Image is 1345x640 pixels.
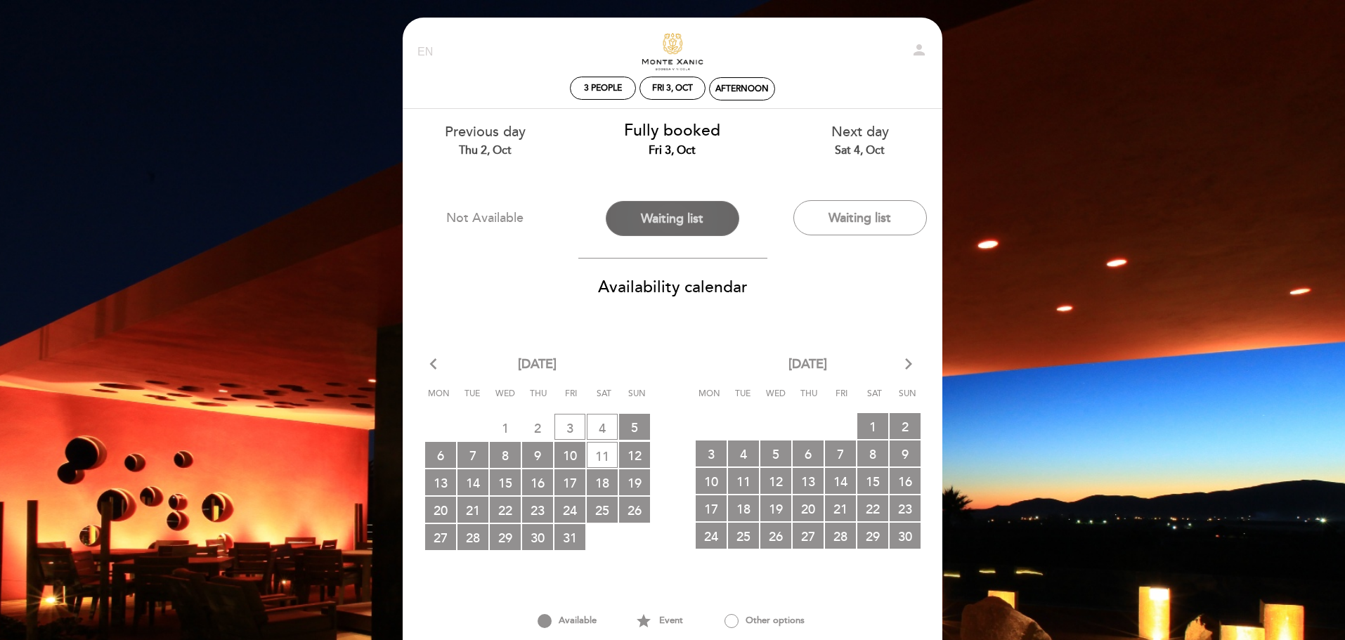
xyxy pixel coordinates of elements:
[522,497,553,523] span: 23
[699,609,830,633] div: Other options
[728,523,759,549] span: 25
[619,497,650,523] span: 26
[425,442,456,468] span: 6
[418,200,552,235] button: Not Available
[425,386,453,412] span: Mon
[825,440,856,466] span: 7
[652,83,693,93] div: Fri 3, Oct
[760,468,791,494] span: 12
[825,495,856,521] span: 21
[624,121,720,141] span: Fully booked
[857,468,888,494] span: 15
[635,609,652,633] i: star
[524,386,552,412] span: Thu
[795,386,823,412] span: Thu
[585,33,760,72] a: Descubre Monte Xanic
[728,468,759,494] span: 11
[587,469,618,495] span: 18
[825,523,856,549] span: 28
[793,495,824,521] span: 20
[425,524,456,550] span: 27
[793,523,824,549] span: 27
[457,497,488,523] span: 21
[861,386,889,412] span: Sat
[606,201,739,236] button: Waiting list
[793,200,927,235] button: Waiting list
[587,414,618,440] span: 4
[619,469,650,495] span: 19
[890,495,921,521] span: 23
[402,143,568,159] div: Thu 2, Oct
[518,355,557,374] span: [DATE]
[457,524,488,550] span: 28
[522,442,553,468] span: 9
[554,497,585,523] span: 24
[522,524,553,550] span: 30
[728,440,759,466] span: 4
[457,442,488,468] span: 7
[557,386,585,412] span: Fri
[430,355,443,374] i: arrow_back_ios
[514,609,620,633] div: Available
[425,469,456,495] span: 13
[760,523,791,549] span: 26
[729,386,757,412] span: Tue
[890,413,921,439] span: 2
[793,468,824,494] span: 13
[760,495,791,521] span: 19
[696,386,724,412] span: Mon
[760,440,791,466] span: 5
[825,468,856,494] span: 14
[911,41,928,63] button: person
[554,414,585,440] span: 3
[619,414,650,440] span: 5
[777,122,943,158] div: Next day
[587,442,618,468] span: 11
[619,442,650,468] span: 12
[890,523,921,549] span: 30
[554,442,585,468] span: 10
[857,413,888,439] span: 1
[777,143,943,159] div: Sat 4, Oct
[728,495,759,521] span: 18
[522,414,553,440] span: 2
[894,386,922,412] span: Sun
[857,523,888,549] span: 29
[490,414,521,440] span: 1
[911,41,928,58] i: person
[490,524,521,550] span: 29
[696,468,727,494] span: 10
[902,355,915,374] i: arrow_forward_ios
[715,84,769,94] div: Afternoon
[762,386,790,412] span: Wed
[458,386,486,412] span: Tue
[584,83,622,93] span: 3 people
[890,468,921,494] span: 16
[425,497,456,523] span: 20
[857,440,888,466] span: 8
[620,609,699,633] div: Event
[857,495,888,521] span: 22
[696,440,727,466] span: 3
[457,469,488,495] span: 14
[890,440,921,466] span: 9
[490,497,521,523] span: 22
[402,122,568,158] div: Previous day
[828,386,856,412] span: Fri
[554,469,585,495] span: 17
[491,386,519,412] span: Wed
[598,277,748,297] span: Availability calendar
[793,440,824,466] span: 6
[590,143,756,159] div: Fri 3, Oct
[590,386,618,412] span: Sat
[696,495,727,521] span: 17
[490,469,521,495] span: 15
[788,355,827,374] span: [DATE]
[522,469,553,495] span: 16
[623,386,651,412] span: Sun
[554,524,585,550] span: 31
[490,442,521,468] span: 8
[696,523,727,549] span: 24
[587,497,618,523] span: 25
